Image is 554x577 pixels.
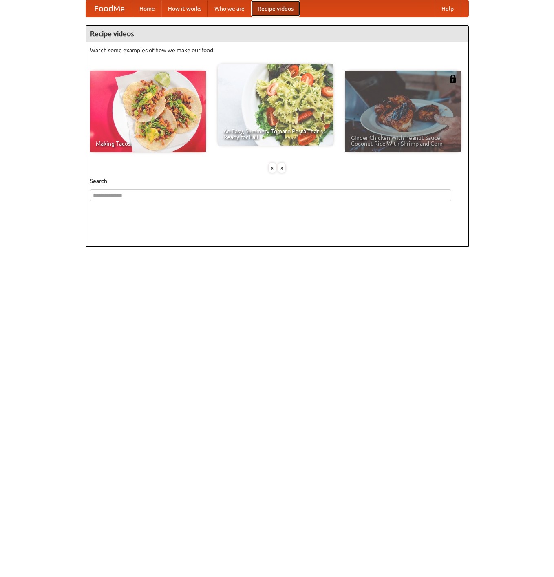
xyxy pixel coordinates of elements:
a: How it works [161,0,208,17]
a: An Easy, Summery Tomato Pasta That's Ready for Fall [218,64,333,146]
div: « [269,163,276,173]
h5: Search [90,177,464,185]
img: 483408.png [449,75,457,83]
div: » [278,163,285,173]
a: Who we are [208,0,251,17]
span: Making Tacos [96,141,200,146]
p: Watch some examples of how we make our food! [90,46,464,54]
h4: Recipe videos [86,26,468,42]
a: Help [435,0,460,17]
span: An Easy, Summery Tomato Pasta That's Ready for Fall [223,128,328,140]
a: Home [133,0,161,17]
a: FoodMe [86,0,133,17]
a: Recipe videos [251,0,300,17]
a: Making Tacos [90,71,206,152]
